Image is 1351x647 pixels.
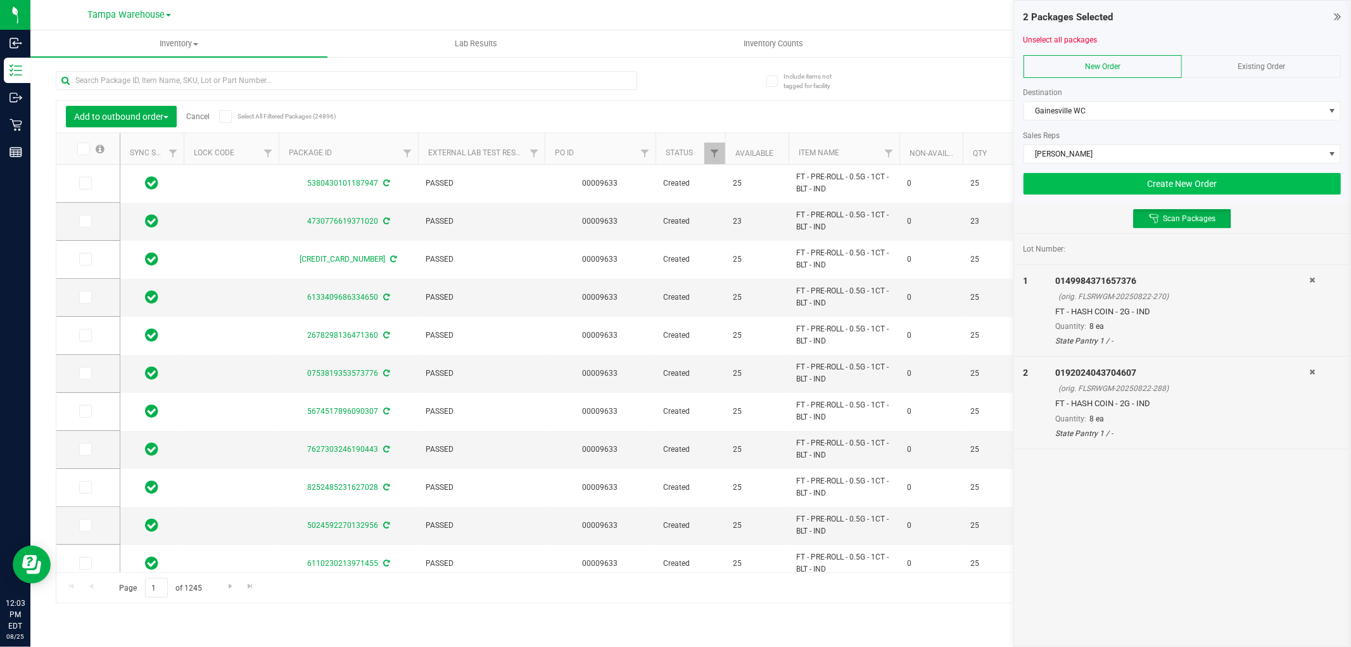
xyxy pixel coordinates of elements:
[381,179,390,188] span: Sync from Compliance System
[970,330,1018,342] span: 25
[194,148,234,157] a: Lock Code
[30,38,327,49] span: Inventory
[663,291,718,304] span: Created
[163,143,184,164] a: Filter
[307,293,378,302] a: 6133409686334650
[1024,276,1029,286] span: 1
[796,437,892,461] span: FT - PRE-ROLL - 0.5G - 1CT - BLT - IND
[258,143,279,164] a: Filter
[426,330,537,342] span: PASSED
[1055,322,1086,331] span: Quantity:
[307,331,378,340] a: 2678298136471360
[796,361,892,385] span: FT - PRE-ROLL - 0.5G - 1CT - BLT - IND
[663,444,718,456] span: Created
[973,149,987,158] a: Qty
[1089,414,1104,423] span: 8 ea
[663,520,718,532] span: Created
[381,407,390,416] span: Sync from Compliance System
[186,112,210,121] a: Cancel
[426,368,537,380] span: PASSED
[1024,88,1063,97] span: Destination
[426,215,537,227] span: PASSED
[10,91,22,104] inline-svg: Outbound
[130,148,179,157] a: Sync Status
[796,323,892,347] span: FT - PRE-ROLL - 0.5G - 1CT - BLT - IND
[583,559,618,568] a: 00009633
[733,520,781,532] span: 25
[907,444,955,456] span: 0
[733,444,781,456] span: 25
[10,119,22,131] inline-svg: Retail
[381,521,390,530] span: Sync from Compliance System
[783,72,847,91] span: Include items not tagged for facility
[663,558,718,570] span: Created
[381,483,390,492] span: Sync from Compliance System
[307,407,378,416] a: 5674517896090307
[907,558,955,570] span: 0
[907,330,955,342] span: 0
[1055,274,1309,288] div: 0149984371657376
[1089,322,1104,331] span: 8 ea
[146,554,159,572] span: In Sync
[1055,428,1309,439] div: State Pantry 1 / -
[381,369,390,378] span: Sync from Compliance System
[146,516,159,534] span: In Sync
[733,558,781,570] span: 25
[1024,131,1060,140] span: Sales Reps
[307,369,378,378] a: 0753819353573776
[66,106,177,127] button: Add to outbound order
[6,598,25,632] p: 12:03 PM EDT
[145,578,168,598] input: 1
[426,291,537,304] span: PASSED
[799,148,839,157] a: Item Name
[10,146,22,158] inline-svg: Reports
[796,475,892,499] span: FT - PRE-ROLL - 0.5G - 1CT - BLT - IND
[1058,383,1309,394] div: (orig. FLSRWGM-20250822-288)
[970,177,1018,189] span: 25
[583,369,618,378] a: 00009633
[970,520,1018,532] span: 25
[426,444,537,456] span: PASSED
[146,440,159,458] span: In Sync
[146,326,159,344] span: In Sync
[625,30,922,57] a: Inventory Counts
[907,368,955,380] span: 0
[381,217,390,226] span: Sync from Compliance System
[1055,366,1309,380] div: 0192024043704607
[307,521,378,530] a: 5024592270132956
[381,293,390,302] span: Sync from Compliance System
[56,71,637,90] input: Search Package ID, Item Name, SKU, Lot or Part Number...
[428,148,528,157] a: External Lab Test Result
[878,143,899,164] a: Filter
[146,250,159,268] span: In Sync
[970,253,1018,266] span: 25
[1024,102,1324,120] span: Gainesville WC
[970,444,1018,456] span: 25
[10,37,22,49] inline-svg: Inbound
[583,331,618,340] a: 00009633
[583,255,618,264] a: 00009633
[307,483,378,492] a: 8252485231627028
[583,483,618,492] a: 00009633
[96,144,105,153] span: Select all records on this page
[907,253,955,266] span: 0
[426,406,537,418] span: PASSED
[735,149,773,158] a: Available
[426,482,537,494] span: PASSED
[327,30,625,57] a: Lab Results
[907,406,955,418] span: 0
[397,143,418,164] a: Filter
[10,64,22,77] inline-svg: Inventory
[1058,291,1309,302] div: (orig. FLSRWGM-20250822-270)
[733,177,781,189] span: 25
[970,558,1018,570] span: 25
[663,330,718,342] span: Created
[1024,145,1324,163] span: [PERSON_NAME]
[1024,368,1029,378] span: 2
[970,406,1018,418] span: 25
[1055,305,1309,318] div: FT - HASH COIN - 2G - IND
[970,368,1018,380] span: 25
[663,177,718,189] span: Created
[30,30,327,57] a: Inventory
[970,291,1018,304] span: 25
